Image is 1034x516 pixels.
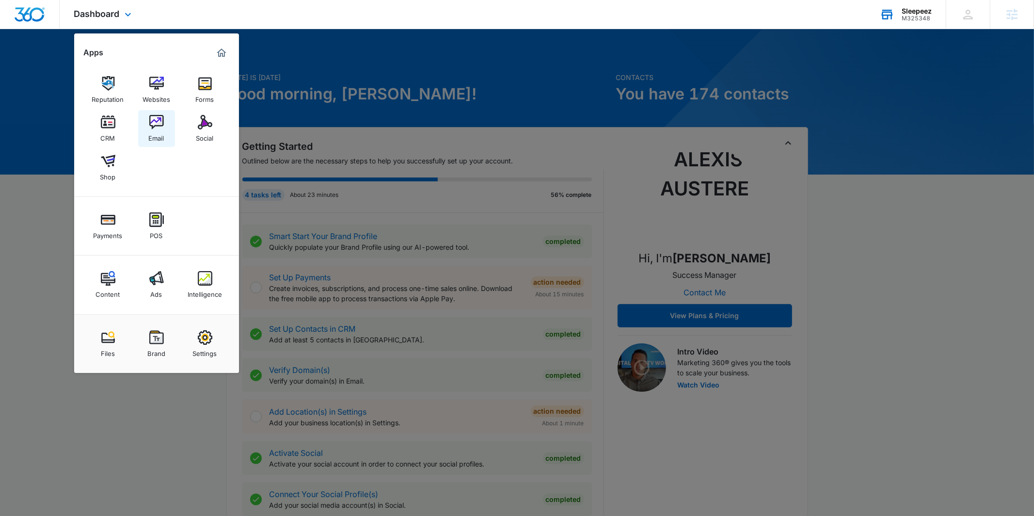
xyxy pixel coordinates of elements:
a: Files [90,325,127,362]
div: Domain: [DOMAIN_NAME] [25,25,107,33]
a: Social [187,110,223,147]
a: Marketing 360® Dashboard [214,45,229,61]
a: Settings [187,325,223,362]
img: tab_keywords_by_traffic_grey.svg [96,56,104,64]
div: Ads [151,286,162,298]
div: Intelligence [188,286,222,298]
div: v 4.0.25 [27,16,48,23]
a: Websites [138,71,175,108]
a: Email [138,110,175,147]
div: POS [150,227,163,240]
a: Ads [138,266,175,303]
div: Content [96,286,120,298]
img: logo_orange.svg [16,16,23,23]
a: CRM [90,110,127,147]
div: Social [196,129,214,142]
a: Payments [90,208,127,244]
div: Settings [193,345,217,357]
div: Email [149,129,164,142]
span: Dashboard [74,9,120,19]
div: Websites [143,91,170,103]
div: CRM [101,129,115,142]
a: POS [138,208,175,244]
a: Shop [90,149,127,186]
h2: Apps [84,48,104,57]
img: tab_domain_overview_orange.svg [26,56,34,64]
div: Files [101,345,115,357]
div: Brand [147,345,165,357]
div: Forms [196,91,214,103]
a: Intelligence [187,266,223,303]
div: Reputation [92,91,124,103]
a: Forms [187,71,223,108]
div: Keywords by Traffic [107,57,163,64]
img: website_grey.svg [16,25,23,33]
a: Brand [138,325,175,362]
div: Shop [100,168,116,181]
a: Content [90,266,127,303]
div: account id [902,15,932,22]
div: Domain Overview [37,57,87,64]
a: Reputation [90,71,127,108]
div: account name [902,7,932,15]
div: Payments [94,227,123,240]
